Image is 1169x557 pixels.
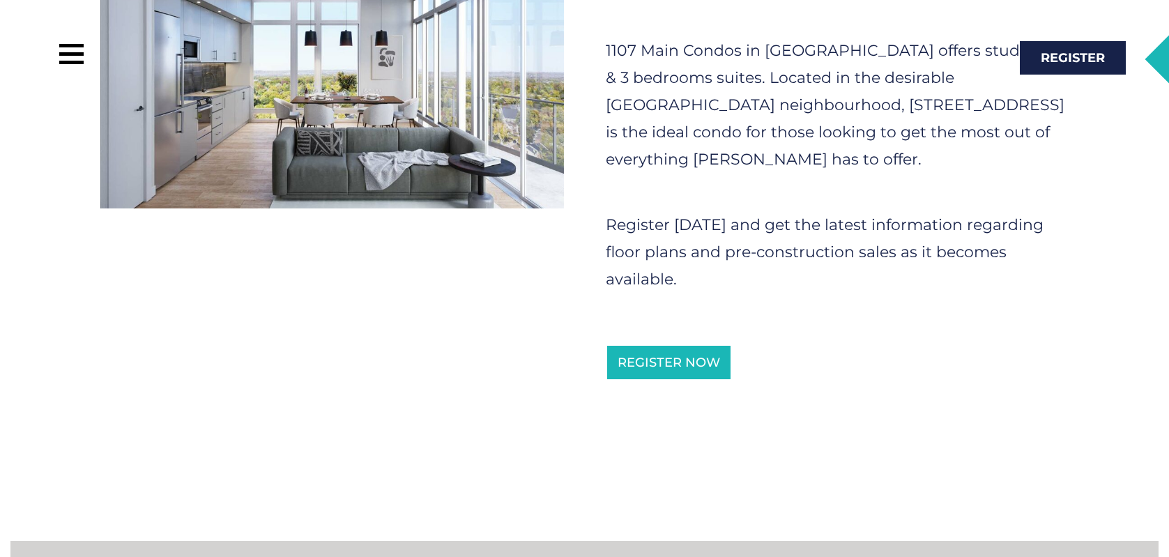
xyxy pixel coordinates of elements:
a: Register [1018,40,1127,76]
span: Register [1041,52,1105,64]
span: Register Now [618,356,720,369]
p: Register [DATE] and get the latest information regarding floor plans and pre-construction sales a... [606,211,1069,293]
p: 1107 Main Condos in [GEOGRAPHIC_DATA] offers studio, 1, 2, & 3 bedrooms suites. Located in the de... [606,37,1069,173]
a: Register Now [606,344,732,381]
